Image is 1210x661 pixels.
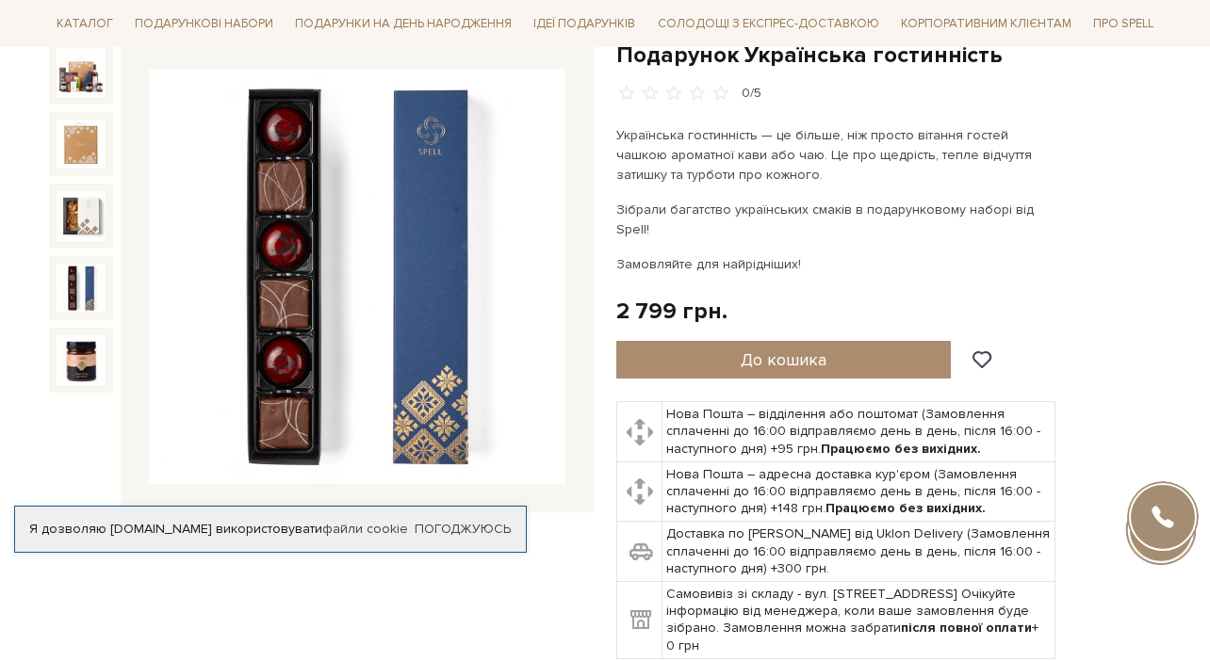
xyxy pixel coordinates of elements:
[616,297,728,326] div: 2 799 грн.
[287,9,519,39] span: Подарунки на День народження
[650,8,887,40] a: Солодощі з експрес-доставкою
[616,40,1161,70] h1: Подарунок Українська гостинність
[57,264,106,313] img: Подарунок Українська гостинність
[616,200,1058,239] p: Зібрали багатство українських смаків в подарунковому наборі від Spell!
[742,85,761,103] div: 0/5
[127,9,281,39] span: Подарункові набори
[662,582,1055,659] td: Самовивіз зі складу - вул. [STREET_ADDRESS] Очікуйте інформацію від менеджера, коли ваше замовлен...
[322,521,408,537] a: файли cookie
[662,402,1055,462] td: Нова Пошта – відділення або поштомат (Замовлення сплаченні до 16:00 відправляємо день в день, піс...
[149,69,565,485] img: Подарунок Українська гостинність
[901,620,1032,636] b: після повної оплати
[57,120,106,169] img: Подарунок Українська гостинність
[57,335,106,384] img: Подарунок Українська гостинність
[49,9,121,39] span: Каталог
[15,521,526,538] div: Я дозволяю [DOMAIN_NAME] використовувати
[826,500,986,516] b: Працюємо без вихідних.
[1086,9,1161,39] span: Про Spell
[415,521,511,538] a: Погоджуюсь
[741,349,826,370] span: До кошика
[662,522,1055,582] td: Доставка по [PERSON_NAME] від Uklon Delivery (Замовлення сплаченні до 16:00 відправляємо день в д...
[893,8,1079,40] a: Корпоративним клієнтам
[821,441,981,457] b: Працюємо без вихідних.
[616,125,1058,185] p: Українська гостинність — це більше, ніж просто вітання гостей чашкою ароматної кави або чаю. Це п...
[57,48,106,97] img: Подарунок Українська гостинність
[616,254,1058,274] p: Замовляйте для найрідніших!
[526,9,643,39] span: Ідеї подарунків
[616,341,951,379] button: До кошика
[662,461,1055,522] td: Нова Пошта – адресна доставка кур'єром (Замовлення сплаченні до 16:00 відправляємо день в день, п...
[57,191,106,240] img: Подарунок Українська гостинність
